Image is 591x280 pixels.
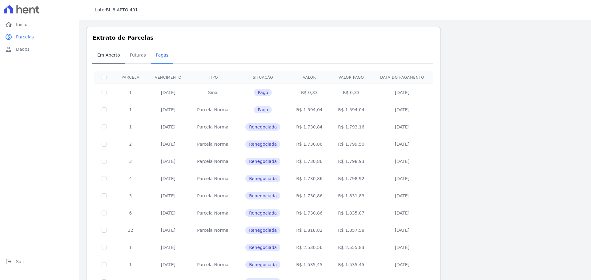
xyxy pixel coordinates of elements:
[152,49,172,61] span: Pagas
[95,7,138,13] h3: Lote:
[16,34,34,40] span: Parcelas
[5,45,12,53] i: person
[102,262,107,267] input: Só é possível selecionar pagamentos em aberto
[147,222,189,239] td: [DATE]
[372,118,432,136] td: [DATE]
[372,153,432,170] td: [DATE]
[288,256,330,273] td: R$ 1.535,45
[288,239,330,256] td: R$ 2.530,56
[147,170,189,187] td: [DATE]
[330,256,372,273] td: R$ 1.535,45
[288,222,330,239] td: R$ 1.818,82
[147,118,189,136] td: [DATE]
[102,159,107,164] input: Só é possível selecionar pagamentos em aberto
[147,101,189,118] td: [DATE]
[16,258,24,265] span: Sair
[102,245,107,250] input: Só é possível selecionar pagamentos em aberto
[372,187,432,204] td: [DATE]
[288,204,330,222] td: R$ 1.730,86
[254,89,272,96] span: Pago
[147,239,189,256] td: [DATE]
[16,46,30,52] span: Dados
[114,153,147,170] td: 3
[189,222,238,239] td: Parcela Normal
[147,136,189,153] td: [DATE]
[330,239,372,256] td: R$ 2.555,83
[330,136,372,153] td: R$ 1.799,50
[92,48,125,64] a: Em Aberto
[5,33,12,41] i: paid
[189,84,238,101] td: Sinal
[288,136,330,153] td: R$ 1.730,86
[189,101,238,118] td: Parcela Normal
[5,21,12,28] i: home
[151,48,173,64] a: Pagas
[330,71,372,84] th: Valor pago
[330,101,372,118] td: R$ 1.594,04
[147,256,189,273] td: [DATE]
[5,258,12,265] i: logout
[147,187,189,204] td: [DATE]
[238,71,288,84] th: Situação
[288,71,330,84] th: Valor
[114,187,147,204] td: 5
[372,101,432,118] td: [DATE]
[189,256,238,273] td: Parcela Normal
[106,7,138,12] span: BL 8 APTO 401
[372,136,432,153] td: [DATE]
[102,124,107,129] input: Só é possível selecionar pagamentos em aberto
[114,222,147,239] td: 12
[2,31,76,43] a: paidParcelas
[114,256,147,273] td: 1
[189,71,238,84] th: Tipo
[147,84,189,101] td: [DATE]
[189,153,238,170] td: Parcela Normal
[245,123,280,131] span: Renegociada
[372,71,432,84] th: Data do pagamento
[372,239,432,256] td: [DATE]
[16,22,27,28] span: Início
[372,222,432,239] td: [DATE]
[330,222,372,239] td: R$ 1.857,58
[102,142,107,147] input: Só é possível selecionar pagamentos em aberto
[245,244,280,251] span: Renegociada
[245,192,280,199] span: Renegociada
[114,84,147,101] td: 1
[330,187,372,204] td: R$ 1.831,83
[102,90,107,95] input: Só é possível selecionar pagamentos em aberto
[114,239,147,256] td: 1
[330,84,372,101] td: R$ 0,33
[254,106,272,113] span: Pago
[126,49,150,61] span: Futuras
[330,153,372,170] td: R$ 1.798,93
[94,49,124,61] span: Em Aberto
[2,43,76,55] a: personDados
[2,18,76,31] a: homeInício
[189,170,238,187] td: Parcela Normal
[147,204,189,222] td: [DATE]
[147,71,189,84] th: Vencimento
[288,118,330,136] td: R$ 1.730,84
[245,227,280,234] span: Renegociada
[245,158,280,165] span: Renegociada
[372,84,432,101] td: [DATE]
[372,204,432,222] td: [DATE]
[245,209,280,217] span: Renegociada
[114,118,147,136] td: 1
[114,136,147,153] td: 2
[147,153,189,170] td: [DATE]
[330,204,372,222] td: R$ 1.835,87
[102,176,107,181] input: Só é possível selecionar pagamentos em aberto
[288,84,330,101] td: R$ 0,33
[189,136,238,153] td: Parcela Normal
[93,34,434,42] h3: Extrato de Parcelas
[288,187,330,204] td: R$ 1.730,86
[102,228,107,233] input: Só é possível selecionar pagamentos em aberto
[288,170,330,187] td: R$ 1.730,86
[114,170,147,187] td: 4
[114,204,147,222] td: 6
[114,101,147,118] td: 1
[330,118,372,136] td: R$ 1.793,16
[189,118,238,136] td: Parcela Normal
[245,140,280,148] span: Renegociada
